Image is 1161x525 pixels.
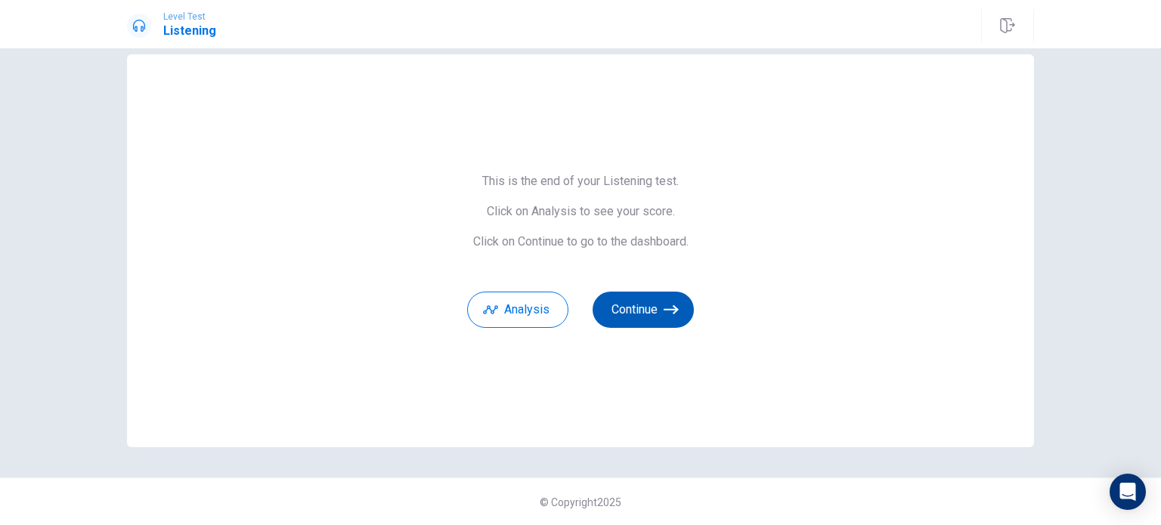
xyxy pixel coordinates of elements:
span: Level Test [163,11,216,22]
h1: Listening [163,22,216,40]
button: Continue [593,292,694,328]
button: Analysis [467,292,568,328]
div: Open Intercom Messenger [1110,474,1146,510]
span: This is the end of your Listening test. Click on Analysis to see your score. Click on Continue to... [467,174,694,249]
span: © Copyright 2025 [540,496,621,508]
